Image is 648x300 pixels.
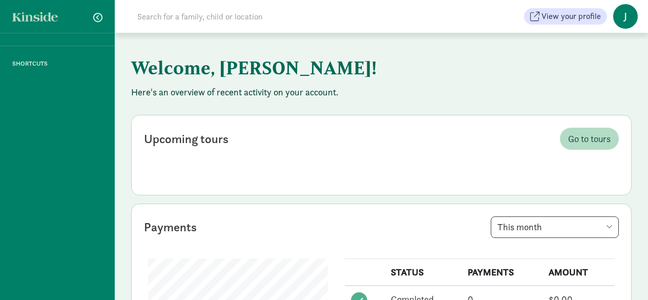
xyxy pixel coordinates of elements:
[131,6,419,27] input: Search for a family, child or location
[462,259,543,286] th: PAYMENTS
[131,49,632,86] h1: Welcome, [PERSON_NAME]!
[144,218,197,236] div: Payments
[613,4,638,29] span: J
[131,86,632,98] p: Here's an overview of recent activity on your account.
[560,128,619,150] a: Go to tours
[542,259,615,286] th: AMOUNT
[144,130,228,148] div: Upcoming tours
[524,8,607,25] button: View your profile
[385,259,462,286] th: STATUS
[568,132,611,146] span: Go to tours
[541,10,601,23] span: View your profile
